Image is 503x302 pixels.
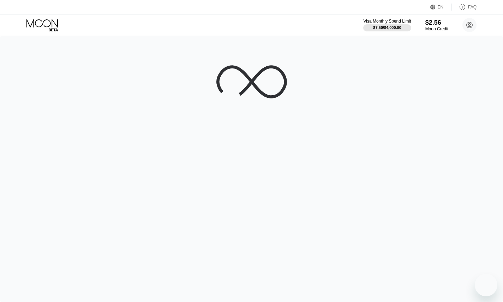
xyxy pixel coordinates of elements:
div: FAQ [452,4,477,11]
div: Moon Credit [425,26,448,31]
div: $2.56Moon Credit [425,19,448,31]
div: Visa Monthly Spend Limit$7.50/$4,000.00 [363,19,411,31]
div: Visa Monthly Spend Limit [363,19,411,24]
div: EN [438,5,444,10]
div: FAQ [468,5,477,10]
div: $2.56 [425,19,448,26]
iframe: Button to launch messaging window [475,274,497,296]
div: EN [430,4,452,11]
div: $7.50 / $4,000.00 [373,25,401,30]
